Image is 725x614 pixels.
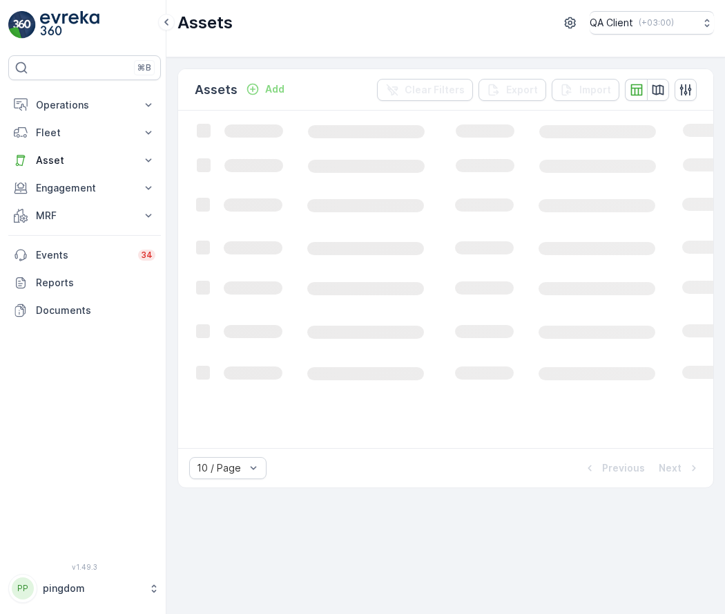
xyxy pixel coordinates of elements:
[36,181,133,195] p: Engagement
[240,81,290,97] button: Add
[590,11,714,35] button: QA Client(+03:00)
[659,461,681,475] p: Next
[579,83,611,97] p: Import
[506,83,538,97] p: Export
[40,11,99,39] img: logo_light-DOdMpM7g.png
[590,16,633,30] p: QA Client
[552,79,619,101] button: Import
[8,174,161,202] button: Engagement
[8,574,161,603] button: PPpingdom
[602,461,645,475] p: Previous
[195,80,238,100] p: Assets
[36,209,133,223] p: MRF
[8,119,161,147] button: Fleet
[8,241,161,269] a: Events34
[8,202,161,230] button: MRF
[141,250,153,261] p: 34
[36,276,155,290] p: Reports
[36,98,133,112] p: Operations
[405,83,465,97] p: Clear Filters
[8,297,161,324] a: Documents
[8,11,36,39] img: logo
[8,269,161,297] a: Reports
[36,126,133,140] p: Fleet
[377,79,473,101] button: Clear Filters
[657,460,702,476] button: Next
[8,147,161,174] button: Asset
[36,153,133,167] p: Asset
[43,582,142,595] p: pingdom
[478,79,546,101] button: Export
[8,563,161,571] span: v 1.49.3
[639,17,674,28] p: ( +03:00 )
[36,248,130,262] p: Events
[137,62,151,73] p: ⌘B
[581,460,646,476] button: Previous
[8,91,161,119] button: Operations
[12,577,34,599] div: PP
[36,304,155,317] p: Documents
[177,12,233,34] p: Assets
[265,82,284,96] p: Add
